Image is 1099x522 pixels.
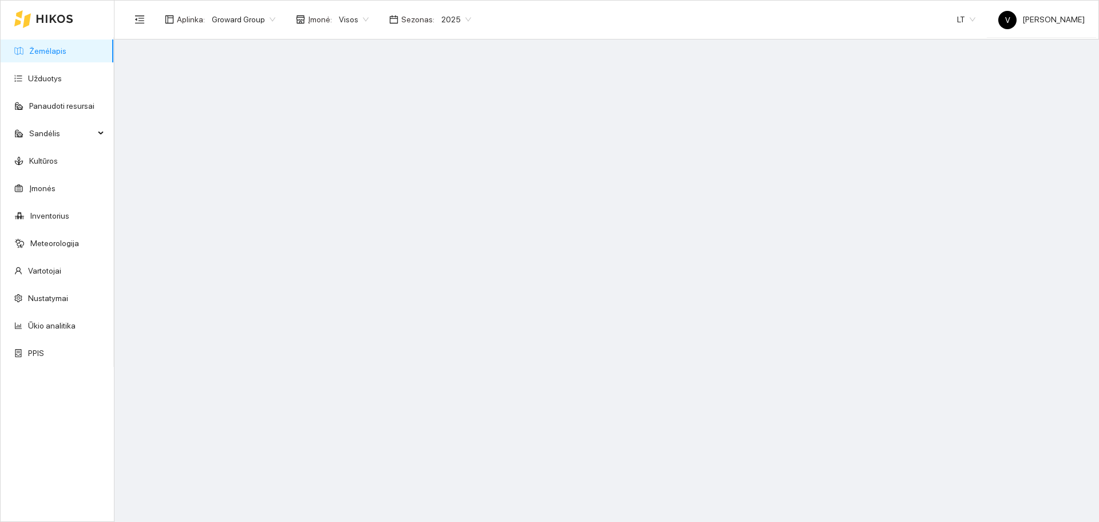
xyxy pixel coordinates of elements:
a: Panaudoti resursai [29,101,94,110]
a: Meteorologija [30,239,79,248]
span: Sandėlis [29,122,94,145]
span: [PERSON_NAME] [998,15,1085,24]
span: layout [165,15,174,24]
span: Įmonė : [308,13,332,26]
button: menu-fold [128,8,151,31]
a: Ūkio analitika [28,321,76,330]
span: V [1005,11,1010,29]
a: Žemėlapis [29,46,66,56]
a: Vartotojai [28,266,61,275]
a: Kultūros [29,156,58,165]
a: Užduotys [28,74,62,83]
span: 2025 [441,11,471,28]
span: Visos [339,11,369,28]
span: calendar [389,15,398,24]
span: shop [296,15,305,24]
a: PPIS [28,349,44,358]
span: Aplinka : [177,13,205,26]
span: menu-fold [135,14,145,25]
a: Nustatymai [28,294,68,303]
span: Sezonas : [401,13,434,26]
a: Įmonės [29,184,56,193]
a: Inventorius [30,211,69,220]
span: LT [957,11,975,28]
span: Groward Group [212,11,275,28]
